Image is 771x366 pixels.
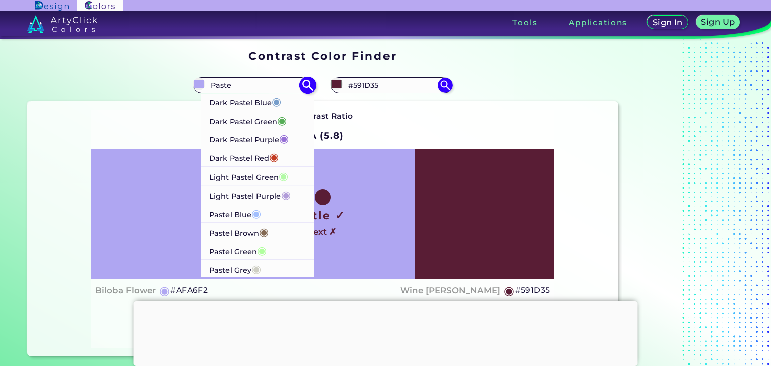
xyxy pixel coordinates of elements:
span: ◉ [251,262,261,275]
span: ◉ [269,151,279,164]
span: ◉ [281,188,291,201]
h5: ◉ [504,285,515,297]
h4: Biloba Flower [95,283,156,298]
a: Sign Up [696,15,740,29]
img: icon search [299,77,316,94]
input: type color 2.. [345,79,438,92]
span: ◉ [279,169,288,182]
span: ◉ [279,132,289,145]
p: Dark Pastel Blue [209,92,281,111]
p: Pastel Grey [209,260,261,278]
h5: #AFA6F2 [170,284,208,297]
p: Dark Pastel Purple [209,130,289,148]
p: Light Pastel Purple [209,186,291,204]
p: Light Pastel Green [209,167,289,186]
h2: AA (5.8) [297,125,349,147]
h5: Sign Up [701,18,735,26]
p: Pastel Green [209,241,267,260]
p: Pastel Brown [209,223,269,241]
a: Sign In [647,15,688,29]
h5: Sign In [653,18,683,26]
h4: Wine [PERSON_NAME] [400,283,500,298]
img: icon search [438,78,453,93]
img: ArtyClick Design logo [35,1,69,11]
span: ◉ [259,225,269,238]
h1: Title ✓ [300,208,346,223]
img: logo_artyclick_colors_white.svg [27,15,98,33]
h5: #591D35 [515,284,550,297]
span: ◉ [257,244,267,257]
h3: Tools [512,19,537,26]
strong: Contrast Ratio [293,111,353,121]
iframe: Advertisement [622,46,748,360]
h4: Text ✗ [309,225,336,239]
p: Dark Pastel Green [209,111,287,130]
span: ◉ [251,207,261,220]
span: ◉ [272,95,281,108]
h3: Applications [569,19,627,26]
p: Dark Pastel Red [209,148,279,167]
h1: Contrast Color Finder [248,48,397,63]
p: Pastel Blue [209,204,261,223]
h5: ◉ [159,285,170,297]
input: type color 1.. [207,79,301,92]
iframe: Advertisement [134,301,638,363]
span: ◉ [277,114,287,127]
